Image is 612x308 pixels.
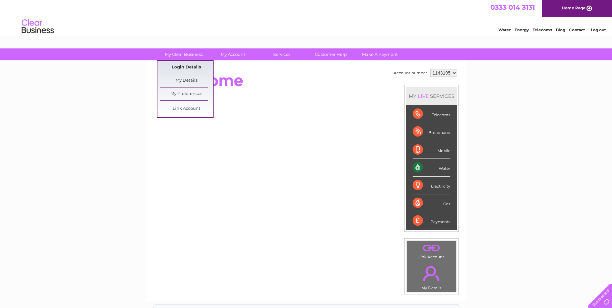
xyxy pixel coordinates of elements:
[304,48,357,60] a: Customer Help
[413,105,450,123] div: Telecoms
[556,27,565,32] a: Blog
[413,194,450,212] div: Gas
[392,67,429,78] td: Account number
[515,27,529,32] a: Energy
[157,48,210,60] a: My Clear Business
[408,242,455,254] a: .
[160,74,213,87] a: My Details
[406,241,456,261] td: Link Account
[591,27,606,32] a: Log out
[406,87,457,105] div: MY SERVICES
[413,141,450,159] div: Mobile
[533,27,552,32] a: Telecoms
[21,17,54,36] img: logo.png
[255,48,308,60] a: Services
[154,4,459,31] div: Clear Business is a trading name of Verastar Limited (registered in [GEOGRAPHIC_DATA] No. 3667643...
[206,48,259,60] a: My Account
[413,159,450,177] div: Water
[416,93,430,99] div: LIVE
[160,87,213,100] a: My Preferences
[413,212,450,230] div: Payments
[408,262,455,285] a: .
[160,102,213,115] a: Link Account
[498,27,511,32] a: Water
[413,177,450,194] div: Electricity
[569,27,585,32] a: Contact
[160,61,213,74] a: Login Details
[353,48,406,60] a: Make A Payment
[413,123,450,141] div: Broadband
[406,261,456,292] td: My Details
[490,3,535,11] a: 0333 014 3131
